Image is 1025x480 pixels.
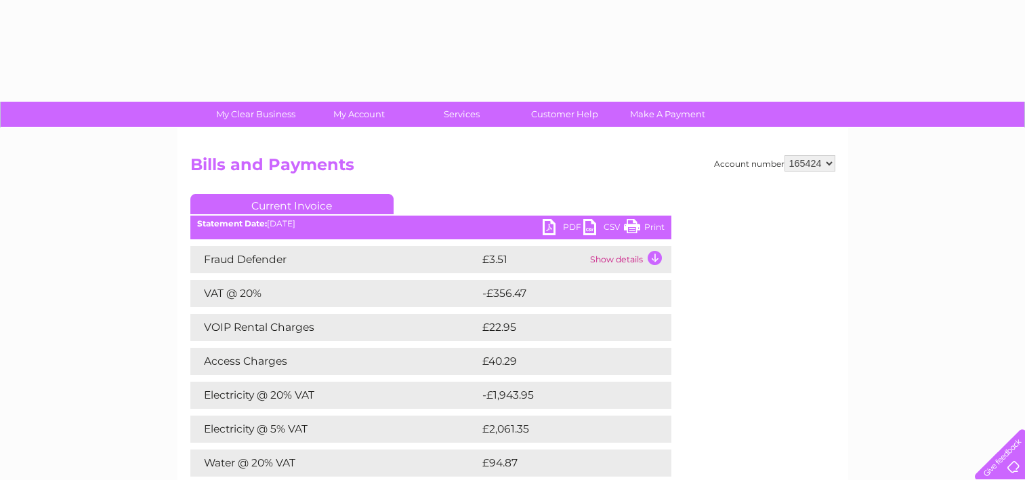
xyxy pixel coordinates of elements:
td: £22.95 [479,314,644,341]
td: Show details [587,246,671,273]
a: Make A Payment [612,102,724,127]
a: Services [406,102,518,127]
a: My Account [303,102,415,127]
td: Electricity @ 5% VAT [190,416,479,443]
td: -£356.47 [479,280,649,307]
td: -£1,943.95 [479,382,651,409]
td: Fraud Defender [190,246,479,273]
a: My Clear Business [200,102,312,127]
td: VAT @ 20% [190,280,479,307]
td: VOIP Rental Charges [190,314,479,341]
a: CSV [583,219,624,239]
h2: Bills and Payments [190,155,835,181]
td: £2,061.35 [479,416,650,443]
td: £40.29 [479,348,644,375]
a: Customer Help [509,102,621,127]
a: Current Invoice [190,194,394,214]
td: Access Charges [190,348,479,375]
td: £3.51 [479,246,587,273]
td: Electricity @ 20% VAT [190,382,479,409]
div: [DATE] [190,219,671,228]
b: Statement Date: [197,218,267,228]
div: Account number [714,155,835,172]
td: Water @ 20% VAT [190,449,479,477]
a: Print [624,219,665,239]
td: £94.87 [479,449,645,477]
a: PDF [543,219,583,239]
